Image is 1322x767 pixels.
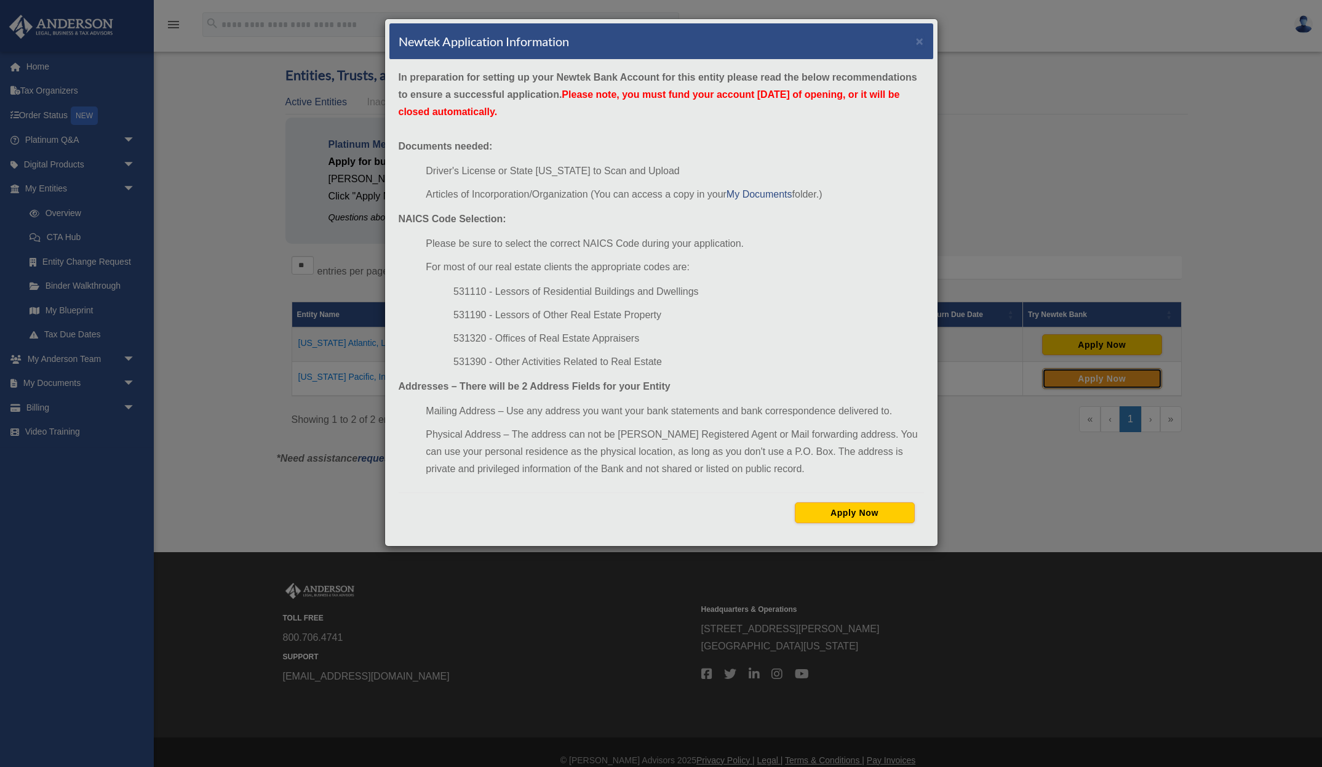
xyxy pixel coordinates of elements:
strong: Documents needed: [399,141,493,151]
li: 531390 - Other Activities Related to Real Estate [453,353,923,371]
a: My Documents [727,189,792,199]
button: Apply Now [795,502,915,523]
button: × [916,34,924,47]
strong: In preparation for setting up your Newtek Bank Account for this entity please read the below reco... [399,72,917,117]
strong: Addresses – There will be 2 Address Fields for your Entity [399,381,671,392]
li: For most of our real estate clients the appropriate codes are: [426,259,923,276]
li: Please be sure to select the correct NAICS Code during your application. [426,235,923,252]
li: 531320 - Offices of Real Estate Appraisers [453,330,923,347]
li: Articles of Incorporation/Organization (You can access a copy in your folder.) [426,186,923,203]
strong: NAICS Code Selection: [399,214,506,224]
h4: Newtek Application Information [399,33,569,50]
span: Please note, you must fund your account [DATE] of opening, or it will be closed automatically. [399,89,900,117]
li: 531110 - Lessors of Residential Buildings and Dwellings [453,283,923,300]
li: 531190 - Lessors of Other Real Estate Property [453,307,923,324]
li: Driver's License or State [US_STATE] to Scan and Upload [426,163,923,180]
li: Physical Address – The address can not be [PERSON_NAME] Registered Agent or Mail forwarding addre... [426,426,923,478]
li: Mailing Address – Use any address you want your bank statements and bank correspondence delivered... [426,403,923,420]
